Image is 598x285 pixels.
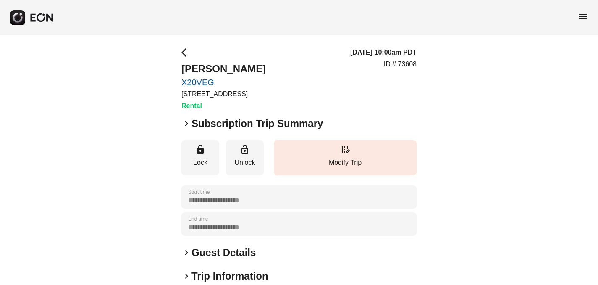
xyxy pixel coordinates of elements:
[240,145,250,155] span: lock_open
[340,145,350,155] span: edit_road
[230,158,260,168] p: Unlock
[181,119,191,129] span: keyboard_arrow_right
[384,59,417,69] p: ID # 73608
[181,271,191,281] span: keyboard_arrow_right
[191,269,268,283] h2: Trip Information
[195,145,205,155] span: lock
[181,47,191,58] span: arrow_back_ios
[181,248,191,258] span: keyboard_arrow_right
[226,140,264,175] button: Unlock
[181,101,266,111] h3: Rental
[278,158,412,168] p: Modify Trip
[350,47,417,58] h3: [DATE] 10:00am PDT
[578,11,588,21] span: menu
[181,89,266,99] p: [STREET_ADDRESS]
[191,246,256,259] h2: Guest Details
[181,140,219,175] button: Lock
[181,62,266,76] h2: [PERSON_NAME]
[274,140,417,175] button: Modify Trip
[186,158,215,168] p: Lock
[181,77,266,87] a: X20VEG
[191,117,323,130] h2: Subscription Trip Summary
